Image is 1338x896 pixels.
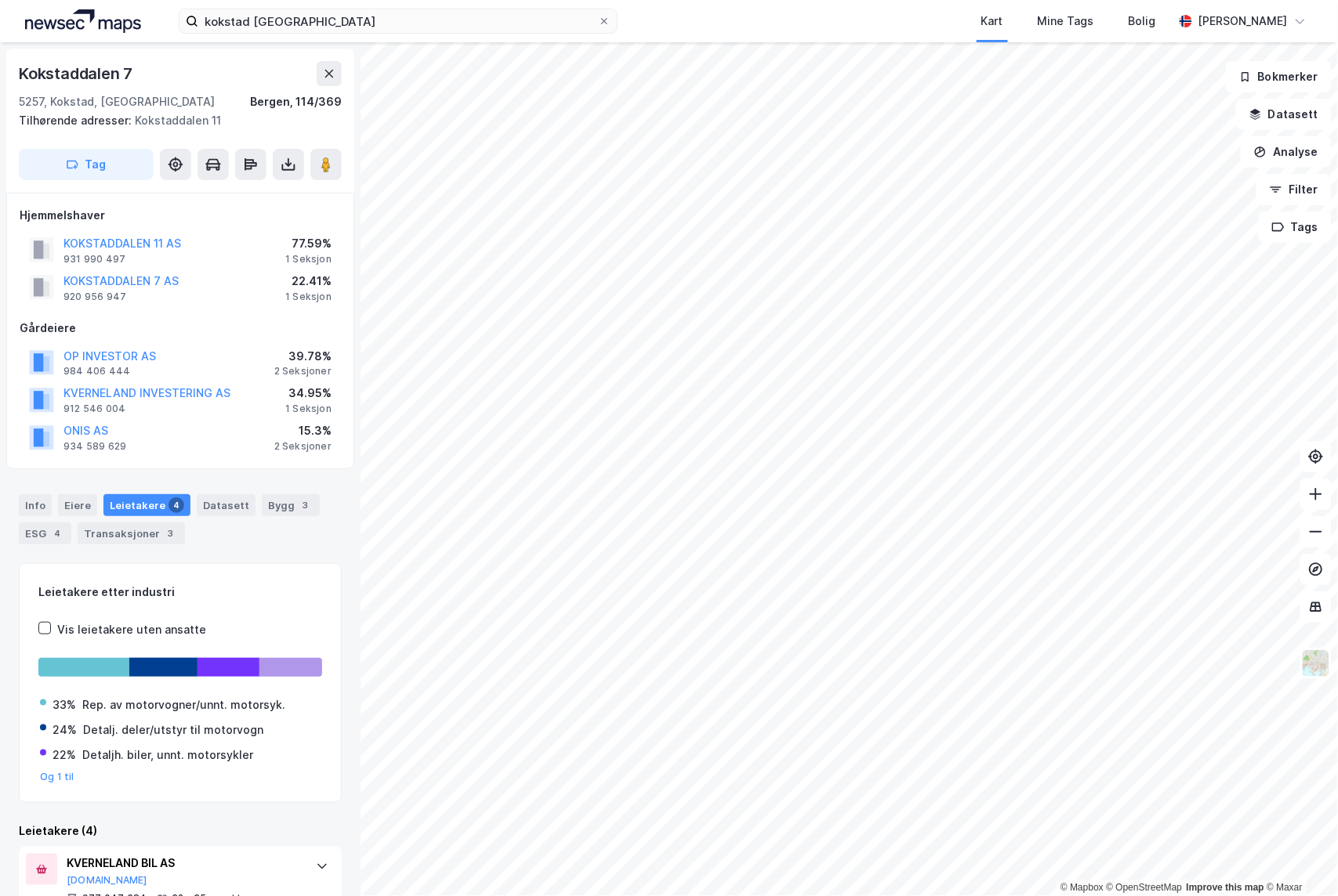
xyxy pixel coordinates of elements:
[58,494,97,516] div: Eiere
[19,92,215,111] div: 5257, Kokstad, [GEOGRAPHIC_DATA]
[1256,174,1332,205] button: Filter
[198,9,598,33] input: Søk på adresse, matrikkel, gårdeiere, leietakere eller personer
[1061,883,1104,894] a: Mapbox
[285,253,332,266] div: 1 Seksjon
[19,61,136,86] div: Kokstaddalen 7
[1107,883,1183,894] a: OpenStreetMap
[285,291,332,303] div: 1 Seksjon
[19,149,154,180] button: Tag
[25,9,141,33] img: logo.a4113a55bc3d86da70a041830d287a7e.svg
[82,746,253,764] div: Detaljh. biler, unnt. motorsykler
[197,494,256,516] div: Datasett
[67,874,147,887] button: [DOMAIN_NAME]
[250,92,342,111] div: Bergen, 114/369
[274,365,332,378] div: 2 Seksjoner
[1187,883,1264,894] a: Improve this map
[38,583,322,602] div: Leietakere etter industri
[63,253,125,266] div: 931 990 497
[1236,99,1332,130] button: Datasett
[83,721,263,739] div: Detalj. deler/utstyr til motorvogn
[53,746,76,764] div: 22%
[53,695,76,714] div: 33%
[67,854,300,873] div: KVERNELAND BIL AS
[63,365,130,378] div: 984 406 444
[163,526,179,541] div: 3
[1198,12,1288,31] div: [PERSON_NAME]
[1241,136,1332,168] button: Analyse
[285,234,332,253] div: 77.59%
[103,494,190,516] div: Leietakere
[274,347,332,366] div: 39.78%
[1259,211,1332,243] button: Tags
[981,12,1003,31] div: Kart
[57,620,206,639] div: Vis leietakere uten ansatte
[63,291,126,303] div: 920 956 947
[1301,649,1331,678] img: Z
[19,111,329,130] div: Kokstaddalen 11
[78,522,185,544] div: Transaksjoner
[1260,821,1338,896] iframe: Chat Widget
[63,403,125,415] div: 912 546 004
[262,494,320,516] div: Bygg
[19,822,342,840] div: Leietakere (4)
[1038,12,1094,31] div: Mine Tags
[82,695,285,714] div: Rep. av motorvogner/unnt. motorsyk.
[1129,12,1156,31] div: Bolig
[1260,821,1338,896] div: Kontrollprogram for chat
[40,771,74,783] button: Og 1 til
[285,272,332,291] div: 22.41%
[19,114,135,127] span: Tilhørende adresser:
[274,421,332,440] div: 15.3%
[169,497,184,513] div: 4
[274,440,332,453] div: 2 Seksjoner
[285,384,332,403] div: 34.95%
[19,494,52,516] div: Info
[285,403,332,415] div: 1 Seksjon
[20,206,341,225] div: Hjemmelshaver
[49,526,65,541] div: 4
[298,497,314,513] div: 3
[20,319,341,338] div: Gårdeiere
[53,721,77,739] div: 24%
[63,440,126,453] div: 934 589 629
[19,522,71,544] div: ESG
[1226,61,1332,92] button: Bokmerker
